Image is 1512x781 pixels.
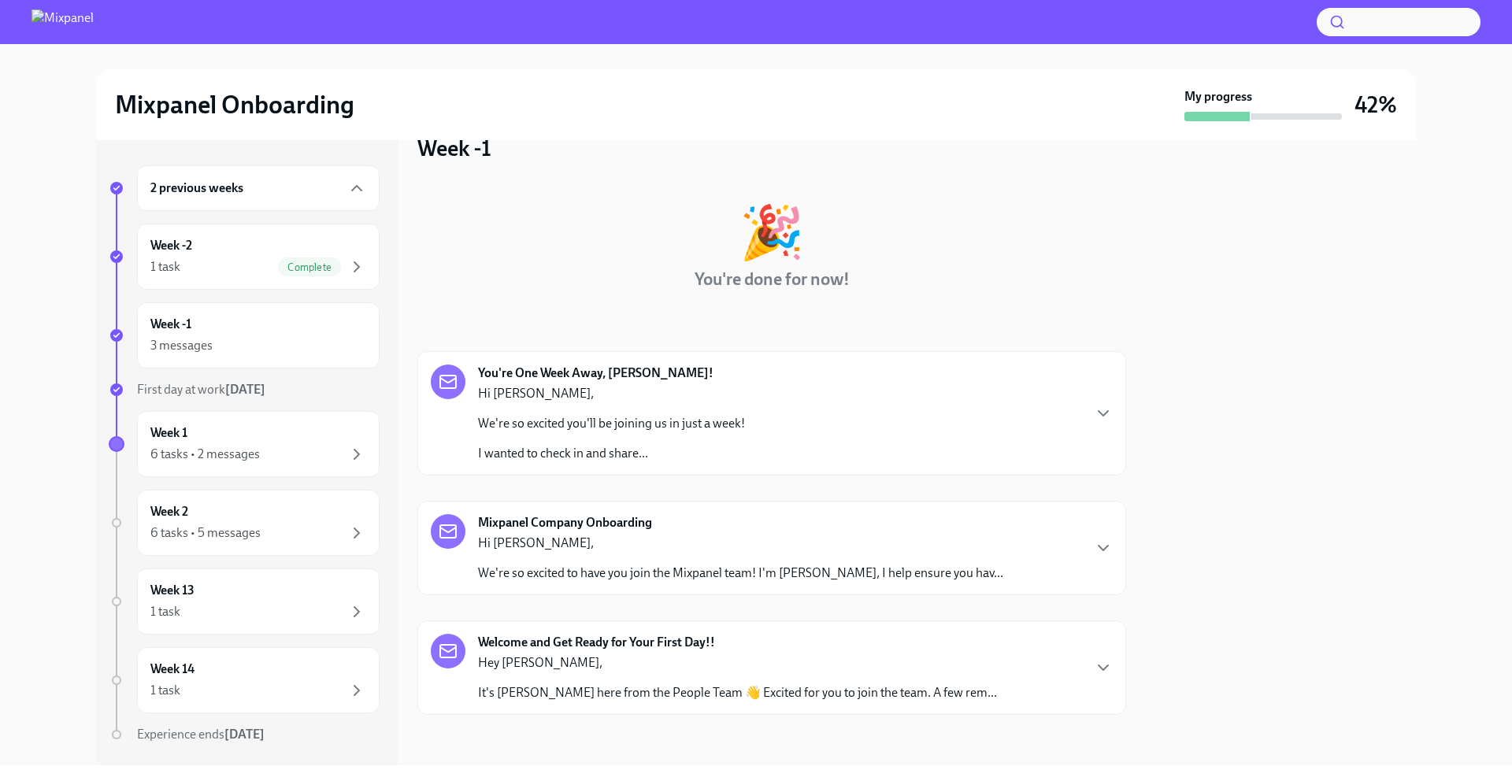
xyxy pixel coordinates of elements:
[739,206,804,258] div: 🎉
[150,337,213,354] div: 3 messages
[150,682,180,699] div: 1 task
[109,568,380,635] a: Week 131 task
[150,180,243,197] h6: 2 previous weeks
[478,514,652,531] strong: Mixpanel Company Onboarding
[109,411,380,477] a: Week 16 tasks • 2 messages
[417,134,491,162] h3: Week -1
[150,503,188,520] h6: Week 2
[150,424,187,442] h6: Week 1
[695,268,850,291] h4: You're done for now!
[478,535,1003,552] p: Hi [PERSON_NAME],
[1354,91,1397,119] h3: 42%
[478,445,745,462] p: I wanted to check in and share...
[478,415,745,432] p: We're so excited you'll be joining us in just a week!
[109,647,380,713] a: Week 141 task
[150,237,192,254] h6: Week -2
[150,316,191,333] h6: Week -1
[109,490,380,556] a: Week 26 tasks • 5 messages
[109,302,380,368] a: Week -13 messages
[478,564,1003,582] p: We're so excited to have you join the Mixpanel team! I'm [PERSON_NAME], I help ensure you hav...
[31,9,94,35] img: Mixpanel
[225,382,265,397] strong: [DATE]
[278,261,341,273] span: Complete
[115,89,354,120] h2: Mixpanel Onboarding
[150,446,260,463] div: 6 tasks • 2 messages
[478,365,713,382] strong: You're One Week Away, [PERSON_NAME]!
[150,524,261,542] div: 6 tasks • 5 messages
[150,582,195,599] h6: Week 13
[478,684,997,701] p: It's [PERSON_NAME] here from the People Team 👋 Excited for you to join the team. A few rem...
[1184,88,1252,105] strong: My progress
[150,661,195,678] h6: Week 14
[150,603,180,620] div: 1 task
[478,634,715,651] strong: Welcome and Get Ready for Your First Day!!
[478,654,997,672] p: Hey [PERSON_NAME],
[478,385,745,402] p: Hi [PERSON_NAME],
[137,727,265,742] span: Experience ends
[137,165,380,211] div: 2 previous weeks
[109,381,380,398] a: First day at work[DATE]
[224,727,265,742] strong: [DATE]
[137,382,265,397] span: First day at work
[109,224,380,290] a: Week -21 taskComplete
[150,258,180,276] div: 1 task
